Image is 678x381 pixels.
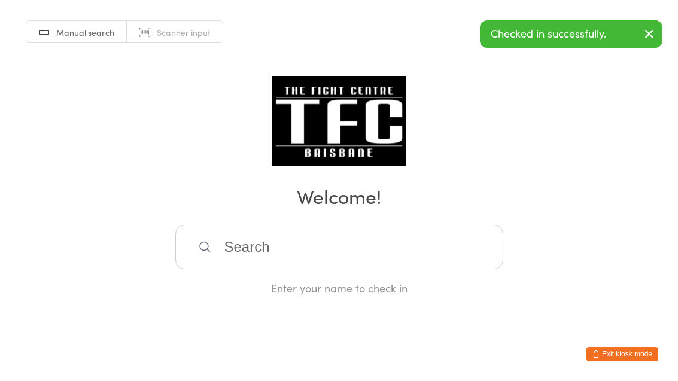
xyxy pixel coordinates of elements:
div: Checked in successfully. [480,20,662,48]
span: Scanner input [157,26,211,38]
button: Exit kiosk mode [586,347,658,361]
h2: Welcome! [12,182,666,209]
input: Search [175,225,503,269]
div: Enter your name to check in [175,281,503,295]
img: The Fight Centre Brisbane [272,76,406,166]
span: Manual search [56,26,114,38]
